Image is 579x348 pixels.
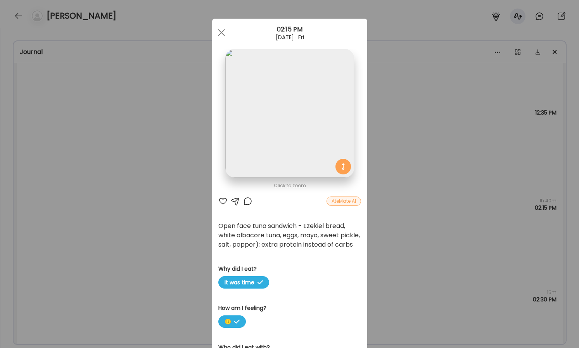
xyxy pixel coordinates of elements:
span: 🙂 [218,315,246,328]
div: AteMate AI [327,197,361,206]
div: [DATE] · Fri [212,34,367,40]
img: images%2FN5hGqQEuZ5U81bgyoRenx4oFfDv2%2FqEK4zMVJPTIyraGg4GYi%2FO3PYL5eHNbQya4tay1XP_1080 [225,49,354,177]
div: Open face tuna sandwich - Ezekiel bread, white albacore tuna, eggs, mayo, sweet pickle, salt, pep... [218,221,361,249]
div: Click to zoom [218,181,361,190]
div: 02:15 PM [212,25,367,34]
h3: How am I feeling? [218,304,361,312]
span: It was time [218,276,269,289]
h3: Why did I eat? [218,265,361,273]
